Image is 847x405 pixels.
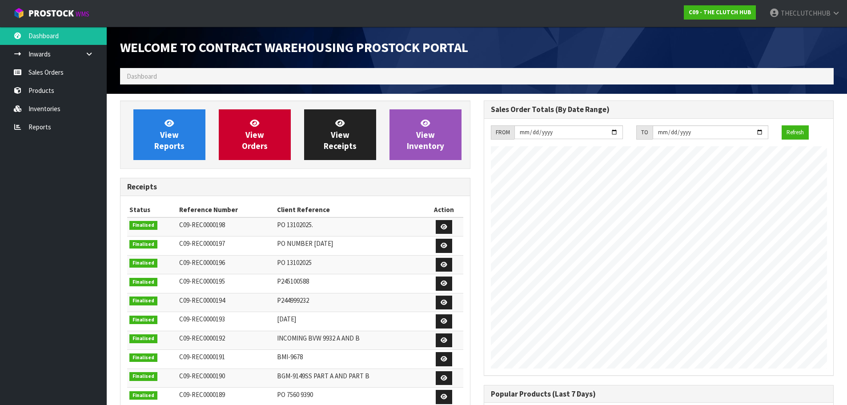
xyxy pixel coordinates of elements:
[781,9,831,17] span: THECLUTCHHUB
[76,10,89,18] small: WMS
[129,297,157,305] span: Finalised
[179,221,225,229] span: C09-REC0000198
[179,353,225,361] span: C09-REC0000191
[277,277,309,285] span: P245100588
[324,118,357,151] span: View Receipts
[179,258,225,267] span: C09-REC0000196
[28,8,74,19] span: ProStock
[120,39,468,56] span: Welcome to Contract Warehousing ProStock Portal
[491,390,827,398] h3: Popular Products (Last 7 Days)
[129,353,157,362] span: Finalised
[129,221,157,230] span: Finalised
[242,118,268,151] span: View Orders
[277,315,296,323] span: [DATE]
[277,353,303,361] span: BMI-9678
[127,183,463,191] h3: Receipts
[277,258,312,267] span: PO 13102025
[407,118,444,151] span: View Inventory
[129,391,157,400] span: Finalised
[425,203,463,217] th: Action
[277,221,313,229] span: PO 13102025.
[304,109,376,160] a: ViewReceipts
[179,372,225,380] span: C09-REC0000190
[127,72,157,80] span: Dashboard
[129,240,157,249] span: Finalised
[491,105,827,114] h3: Sales Order Totals (By Date Range)
[277,239,333,248] span: PO NUMBER [DATE]
[389,109,462,160] a: ViewInventory
[277,390,313,399] span: PO 7560 9390
[129,334,157,343] span: Finalised
[129,372,157,381] span: Finalised
[13,8,24,19] img: cube-alt.png
[179,239,225,248] span: C09-REC0000197
[133,109,205,160] a: ViewReports
[177,203,275,217] th: Reference Number
[782,125,809,140] button: Refresh
[154,118,185,151] span: View Reports
[129,259,157,268] span: Finalised
[277,296,309,305] span: P244999232
[129,278,157,287] span: Finalised
[689,8,751,16] strong: C09 - THE CLUTCH HUB
[179,296,225,305] span: C09-REC0000194
[179,390,225,399] span: C09-REC0000189
[636,125,653,140] div: TO
[277,334,360,342] span: INCOMING BVW 9932 A AND B
[179,334,225,342] span: C09-REC0000192
[127,203,177,217] th: Status
[179,277,225,285] span: C09-REC0000195
[129,316,157,325] span: Finalised
[491,125,514,140] div: FROM
[179,315,225,323] span: C09-REC0000193
[277,372,369,380] span: BGM-9149SS PART A AND PART B
[219,109,291,160] a: ViewOrders
[275,203,425,217] th: Client Reference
